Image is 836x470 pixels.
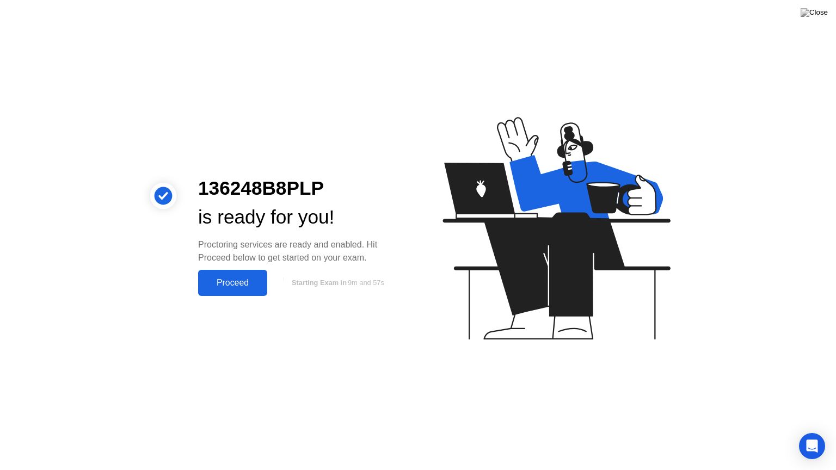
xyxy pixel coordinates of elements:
[201,278,264,288] div: Proceed
[198,174,401,203] div: 136248B8PLP
[273,273,401,293] button: Starting Exam in9m and 57s
[198,203,401,232] div: is ready for you!
[799,433,825,459] div: Open Intercom Messenger
[801,8,828,17] img: Close
[348,279,384,287] span: 9m and 57s
[198,238,401,264] div: Proctoring services are ready and enabled. Hit Proceed below to get started on your exam.
[198,270,267,296] button: Proceed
